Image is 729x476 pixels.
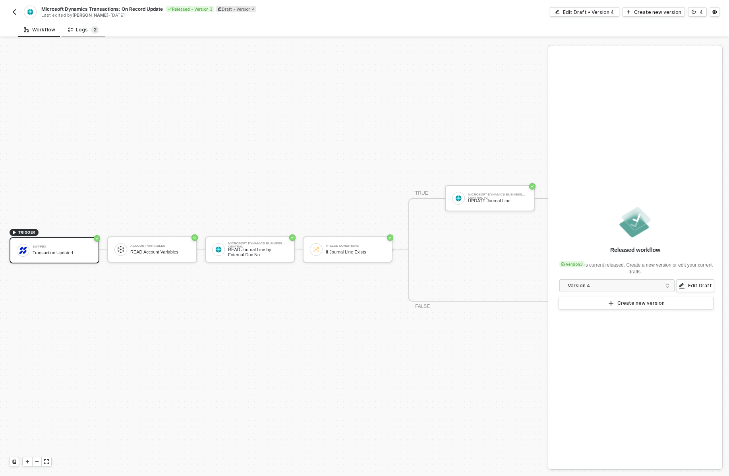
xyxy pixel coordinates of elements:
img: integration-icon [27,8,33,15]
span: icon-edit [217,7,222,11]
button: Create new version [623,7,685,17]
div: Workflow [24,27,55,33]
span: 2 [94,27,97,33]
span: icon-settings [712,10,717,14]
div: Version 3 [559,261,584,267]
span: icon-play [608,300,614,306]
div: Last edited by - [DATE] [41,12,364,18]
span: icon-play [626,10,631,14]
span: icon-success-page [529,183,536,190]
div: 4 [700,9,703,15]
button: Edit Draft • Version 4 [550,7,619,17]
div: Edit Draft [688,283,712,289]
div: READ Account Variables [130,250,190,255]
button: Edit Draft [676,279,714,292]
span: icon-versioning [561,262,566,267]
img: icon [313,246,320,253]
div: FALSE [415,303,430,310]
span: icon-success-page [289,234,296,241]
img: released.png [618,205,653,240]
div: Microsoft Dynamics Business Central #2 [468,193,528,196]
span: icon-success-page [191,234,198,241]
img: icon [455,195,462,202]
div: Account Variables [130,244,190,248]
div: Microsoft Dynamics Business Central [228,242,288,245]
div: Released workflow [610,246,660,254]
span: icon-success-page [94,235,100,242]
button: Create new version [559,297,714,310]
img: icon [19,247,27,254]
div: Create new version [634,9,681,15]
button: back [10,7,19,17]
div: Transaction Updated [33,250,92,255]
img: icon [215,246,222,253]
span: icon-play [25,459,30,464]
div: Edit Draft • Version 4 [563,9,614,15]
span: icon-success-page [387,234,393,241]
div: If-Else Conditions [326,244,385,248]
span: icon-expand [44,459,49,464]
div: If Journal Line Exists [326,250,385,255]
div: Swypex [33,245,92,248]
div: Version 4 [568,281,661,290]
sup: 2 [91,26,99,34]
span: Microsoft Dynamics Transactions: On Record Update [41,6,163,12]
div: Logs [68,26,99,34]
div: READ Journal Line by External Doc No [228,247,288,257]
div: Released • Version 3 [166,6,214,12]
span: icon-play [12,230,17,235]
span: icon-edit [555,10,560,14]
div: Create new version [617,300,665,306]
img: back [11,9,17,15]
span: icon-edit [679,283,685,289]
div: UPDATE Journal Line [468,198,528,203]
div: TRUE [415,190,428,197]
span: [PERSON_NAME] [72,12,108,18]
img: icon [117,246,124,253]
button: 4 [688,7,707,17]
span: icon-versioning [692,10,696,14]
div: is current released. Create a new version or edit your current drafts. [558,257,713,275]
span: TRIGGER [18,229,35,236]
span: icon-minus [35,459,39,464]
div: Draft • Version 4 [216,6,256,12]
